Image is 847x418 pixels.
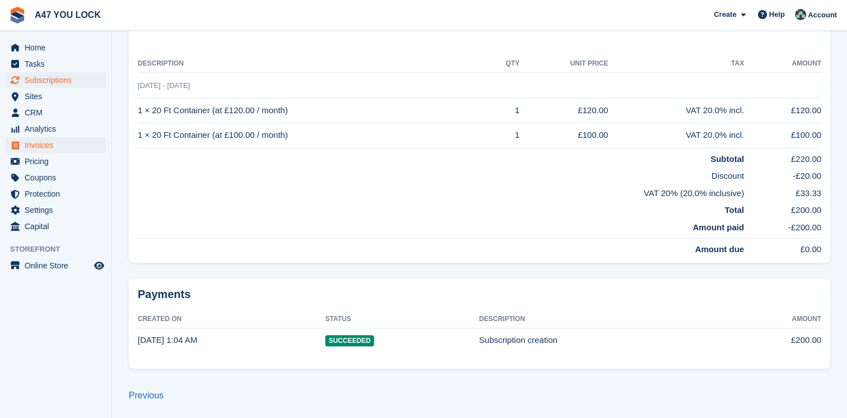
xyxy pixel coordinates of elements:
[726,310,821,328] th: Amount
[6,154,106,169] a: menu
[744,123,821,148] td: £100.00
[129,391,163,400] a: Previous
[6,56,106,72] a: menu
[520,55,608,73] th: Unit Price
[487,55,519,73] th: QTY
[744,55,821,73] th: Amount
[138,98,487,123] td: 1 × 20 Ft Container (at £120.00 / month)
[9,7,26,24] img: stora-icon-8386f47178a22dfd0bd8f6a31ec36ba5ce8667c1dd55bd0f319d3a0aa187defe.svg
[744,239,821,256] td: £0.00
[25,170,92,185] span: Coupons
[520,123,608,148] td: £100.00
[25,56,92,72] span: Tasks
[138,123,487,148] td: 1 × 20 Ft Container (at £100.00 / month)
[608,55,744,73] th: Tax
[25,40,92,55] span: Home
[608,104,744,117] div: VAT 20.0% incl.
[6,105,106,120] a: menu
[6,40,106,55] a: menu
[744,165,821,183] td: -£20.00
[325,335,374,346] span: Succeeded
[695,244,745,254] strong: Amount due
[744,148,821,165] td: £220.00
[479,328,726,352] td: Subscription creation
[138,310,325,328] th: Created On
[138,183,744,200] td: VAT 20% (20.0% inclusive)
[10,244,111,255] span: Storefront
[6,89,106,104] a: menu
[744,183,821,200] td: £33.33
[6,72,106,88] a: menu
[724,205,744,215] strong: Total
[6,186,106,202] a: menu
[25,89,92,104] span: Sites
[138,287,821,301] h2: Payments
[25,137,92,153] span: Invoices
[25,202,92,218] span: Settings
[726,328,821,352] td: £200.00
[25,105,92,120] span: CRM
[6,219,106,234] a: menu
[608,129,744,142] div: VAT 20.0% incl.
[92,259,106,272] a: Preview store
[692,222,744,232] strong: Amount paid
[744,98,821,123] td: £120.00
[138,55,487,73] th: Description
[744,199,821,217] td: £200.00
[479,310,726,328] th: Description
[710,154,744,164] strong: Subtotal
[30,6,105,24] a: A47 YOU LOCK
[138,335,197,345] time: 2025-08-16 00:04:05 UTC
[744,217,821,239] td: -£200.00
[25,72,92,88] span: Subscriptions
[487,98,519,123] td: 1
[6,170,106,185] a: menu
[487,123,519,148] td: 1
[25,258,92,273] span: Online Store
[6,137,106,153] a: menu
[6,121,106,137] a: menu
[714,9,736,20] span: Create
[6,258,106,273] a: menu
[138,81,190,90] span: [DATE] - [DATE]
[138,165,744,183] td: Discount
[25,121,92,137] span: Analytics
[808,10,837,21] span: Account
[325,310,479,328] th: Status
[6,202,106,218] a: menu
[769,9,785,20] span: Help
[520,98,608,123] td: £120.00
[25,186,92,202] span: Protection
[25,154,92,169] span: Pricing
[25,219,92,234] span: Capital
[795,9,806,20] img: Lisa Alston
